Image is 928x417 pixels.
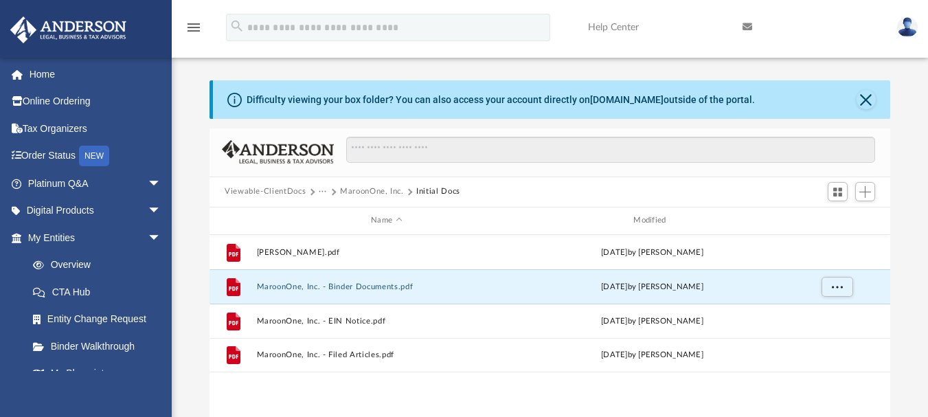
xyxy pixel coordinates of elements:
[522,349,782,361] div: [DATE] by [PERSON_NAME]
[340,185,404,198] button: MaroonOne, Inc.
[185,26,202,36] a: menu
[522,246,782,258] div: [DATE] by [PERSON_NAME]
[257,350,517,359] button: MaroonOne, Inc. - Filed Articles.pdf
[10,224,182,251] a: My Entitiesarrow_drop_down
[185,19,202,36] i: menu
[79,146,109,166] div: NEW
[822,276,853,297] button: More options
[346,137,875,163] input: Search files and folders
[522,214,782,227] div: Modified
[857,90,876,109] button: Close
[257,316,517,325] button: MaroonOne, Inc. - EIN Notice.pdf
[828,182,848,201] button: Switch to Grid View
[216,214,250,227] div: id
[19,306,182,333] a: Entity Change Request
[855,182,876,201] button: Add
[257,282,517,291] button: MaroonOne, Inc. - Binder Documents.pdf
[10,142,182,170] a: Order StatusNEW
[19,251,182,279] a: Overview
[229,19,245,34] i: search
[257,247,517,256] button: [PERSON_NAME].pdf
[416,185,460,198] button: Initial Docs
[897,17,918,37] img: User Pic
[10,197,182,225] a: Digital Productsarrow_drop_down
[148,224,175,252] span: arrow_drop_down
[10,170,182,197] a: Platinum Q&Aarrow_drop_down
[19,333,182,360] a: Binder Walkthrough
[19,278,182,306] a: CTA Hub
[6,16,131,43] img: Anderson Advisors Platinum Portal
[10,88,182,115] a: Online Ordering
[590,94,664,105] a: [DOMAIN_NAME]
[19,360,175,387] a: My Blueprint
[522,315,782,327] div: [DATE] by [PERSON_NAME]
[256,214,517,227] div: Name
[148,197,175,225] span: arrow_drop_down
[788,214,884,227] div: id
[148,170,175,198] span: arrow_drop_down
[319,185,328,198] button: ···
[225,185,306,198] button: Viewable-ClientDocs
[10,60,182,88] a: Home
[522,280,782,293] div: [DATE] by [PERSON_NAME]
[247,93,755,107] div: Difficulty viewing your box folder? You can also access your account directly on outside of the p...
[10,115,182,142] a: Tax Organizers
